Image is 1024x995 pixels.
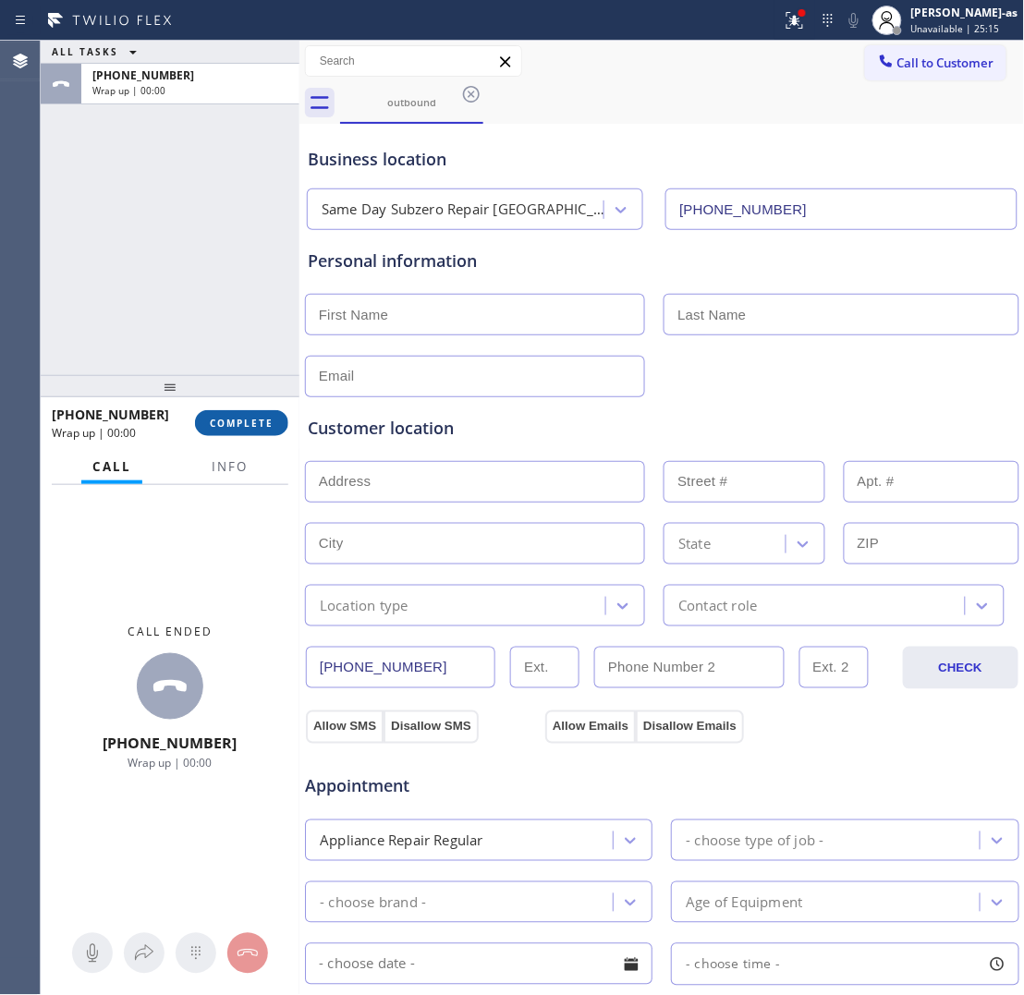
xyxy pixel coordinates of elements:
div: Personal information [308,249,1017,273]
button: Open dialpad [176,933,216,974]
div: Customer location [308,416,1017,441]
div: Appliance Repair Regular [320,830,483,851]
input: - choose date - [305,943,652,985]
div: - choose brand - [320,892,426,913]
input: Phone Number 2 [594,647,784,688]
input: Address [305,461,645,503]
div: - choose type of job - [686,830,823,851]
input: Ext. [510,647,579,688]
button: Info [201,449,259,485]
button: Call to Customer [865,45,1006,80]
button: Call [81,449,142,485]
span: Appointment [305,774,541,799]
button: Mute [841,7,867,33]
div: Same Day Subzero Repair [GEOGRAPHIC_DATA] [322,200,605,221]
input: First Name [305,294,645,335]
span: Unavailable | 25:15 [911,22,1000,35]
input: Street # [664,461,824,503]
span: Call ended [128,624,213,639]
div: State [678,533,711,554]
span: [PHONE_NUMBER] [92,67,194,83]
button: COMPLETE [195,410,288,436]
span: Wrap up | 00:00 [92,84,165,97]
input: Phone Number [665,188,1017,230]
input: Phone Number [306,647,495,688]
span: ALL TASKS [52,45,118,58]
span: [PHONE_NUMBER] [104,734,238,754]
button: Disallow Emails [636,710,744,744]
button: Allow Emails [545,710,636,744]
input: Email [305,356,645,397]
span: Info [212,458,248,475]
span: Wrap up | 00:00 [128,756,213,771]
button: Disallow SMS [384,710,479,744]
input: ZIP [844,523,1019,564]
span: Wrap up | 00:00 [52,425,136,441]
div: Contact role [678,595,757,616]
input: Ext. 2 [799,647,869,688]
input: Search [306,46,521,76]
button: Allow SMS [306,710,384,744]
div: Business location [308,147,1017,172]
div: [PERSON_NAME]-as [911,5,1018,20]
button: Open directory [124,933,165,974]
button: CHECK [903,647,1018,689]
div: Age of Equipment [686,892,802,913]
input: City [305,523,645,564]
div: outbound [342,95,482,109]
button: ALL TASKS [41,41,155,63]
span: Call [92,458,131,475]
input: Apt. # [844,461,1019,503]
div: Location type [320,595,408,616]
span: COMPLETE [210,417,274,430]
span: [PHONE_NUMBER] [52,406,169,423]
span: Call to Customer [897,55,994,71]
button: Hang up [227,933,268,974]
span: - choose time - [686,955,780,973]
button: Mute [72,933,113,974]
input: Last Name [664,294,1018,335]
